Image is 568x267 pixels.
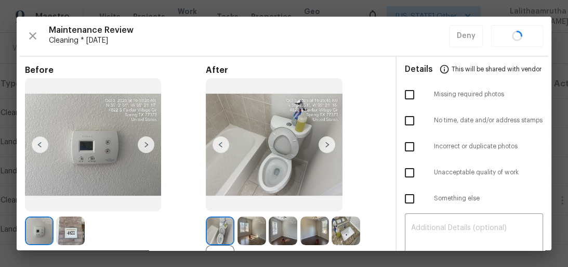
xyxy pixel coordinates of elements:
[434,194,544,203] span: Something else
[434,142,544,151] span: Incorrect or duplicate photos
[434,116,544,125] span: No time, date and/or address stamps
[434,90,544,99] span: Missing required photos
[397,160,552,186] div: Unacceptable quality of work
[397,108,552,134] div: No time, date and/or address stamps
[452,57,541,82] span: This will be shared with vendor
[49,35,449,46] span: Cleaning * [DATE]
[32,136,48,153] img: left-chevron-button-url
[405,57,433,82] span: Details
[213,136,229,153] img: left-chevron-button-url
[434,168,544,177] span: Unacceptable quality of work
[319,136,335,153] img: right-chevron-button-url
[49,25,449,35] span: Maintenance Review
[397,82,552,108] div: Missing required photos
[138,136,154,153] img: right-chevron-button-url
[206,65,387,75] span: After
[397,186,552,212] div: Something else
[25,65,206,75] span: Before
[397,134,552,160] div: Incorrect or duplicate photos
